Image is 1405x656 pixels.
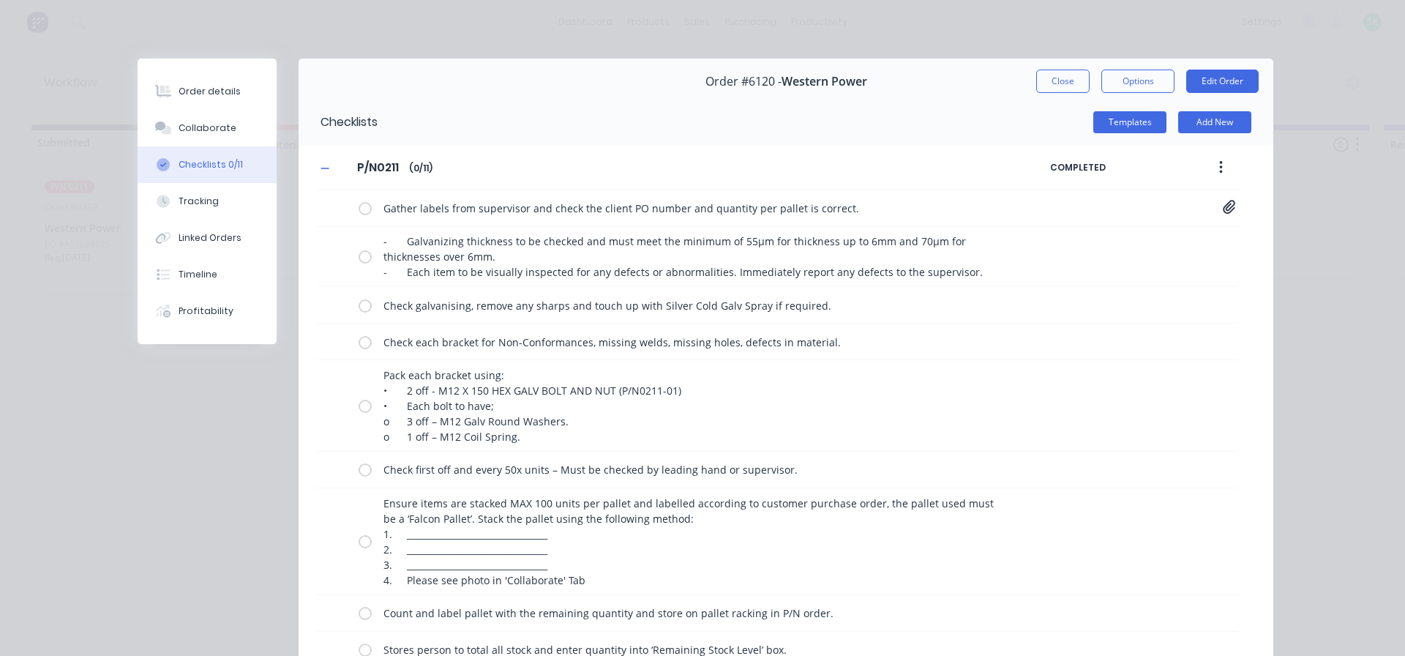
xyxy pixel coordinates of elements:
[409,162,432,175] span: ( 0 / 11 )
[378,198,1013,219] textarea: Gather labels from supervisor and check the client PO number and quantity per pallet is correct.
[179,85,241,98] div: Order details
[179,268,217,281] div: Timeline
[1093,111,1166,133] button: Templates
[348,157,409,179] input: Enter Checklist name
[138,110,277,146] button: Collaborate
[1036,70,1090,93] button: Close
[705,75,782,89] span: Order #6120 -
[378,493,1013,591] textarea: Ensure items are stacked MAX 100 units per pallet and labelled according to customer purchase ord...
[378,459,1013,480] textarea: Check first off and every 50x units – Must be checked by leading hand or supervisor.
[138,73,277,110] button: Order details
[1101,70,1174,93] button: Options
[138,183,277,220] button: Tracking
[179,158,243,171] div: Checklists 0/11
[179,195,219,208] div: Tracking
[138,146,277,183] button: Checklists 0/11
[378,295,1013,316] textarea: Check galvanising, remove any sharps and touch up with Silver Cold Galv Spray if required.
[1178,111,1251,133] button: Add New
[378,365,1013,447] textarea: Pack each bracket using: • 2 off - M12 X 150 HEX GALV BOLT AND NUT (P/N0211-01) • Each bolt to ha...
[138,293,277,329] button: Profitability
[1186,70,1259,93] button: Edit Order
[1050,161,1174,174] span: COMPLETED
[179,122,236,135] div: Collaborate
[179,231,241,245] div: Linked Orders
[378,231,1013,283] textarea: - Galvanizing thickness to be checked and must meet the minimum of 55µm for thickness up to 6mm a...
[179,305,233,318] div: Profitability
[138,220,277,256] button: Linked Orders
[299,99,378,146] div: Checklists
[378,332,1013,353] textarea: Check each bracket for Non-Conformances, missing welds, missing holes, defects in material.
[138,256,277,293] button: Timeline
[782,75,867,89] span: Western Power
[378,603,1013,624] textarea: Count and label pallet with the remaining quantity and store on pallet racking in P/N order.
